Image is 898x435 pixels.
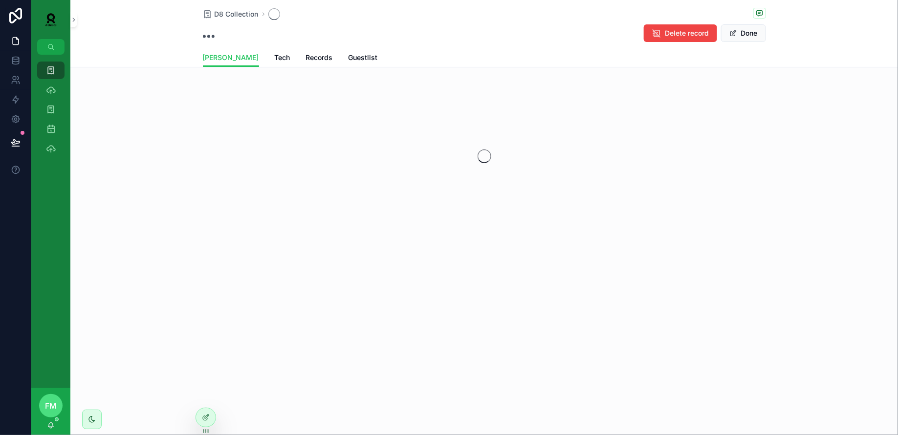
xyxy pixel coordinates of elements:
span: Tech [275,53,290,62]
span: Records [306,53,333,62]
a: Records [306,49,333,68]
a: Guestlist [349,49,378,68]
a: Tech [275,49,290,68]
div: scrollable content [31,55,70,170]
a: D8 Collection [203,9,259,19]
button: Done [721,24,766,42]
a: [PERSON_NAME] [203,49,259,67]
span: D8 Collection [215,9,259,19]
img: App logo [39,12,63,27]
span: Guestlist [349,53,378,62]
span: FM [45,400,57,412]
span: [PERSON_NAME] [203,53,259,62]
span: Delete record [665,28,709,38]
button: Delete record [644,24,717,42]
